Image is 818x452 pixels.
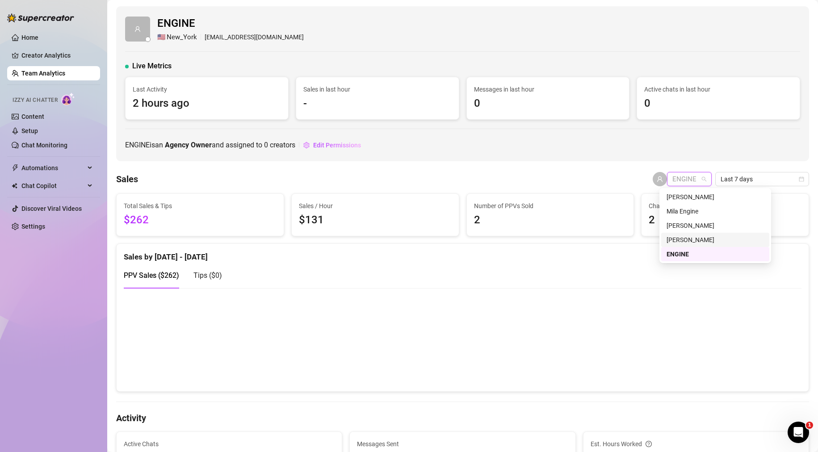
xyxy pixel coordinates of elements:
span: calendar [799,176,804,182]
span: 2 hours ago [133,95,281,112]
span: Messages Sent [357,439,568,449]
span: 2 [649,212,801,229]
span: 2 [474,212,627,229]
span: Active Chats [124,439,335,449]
span: $262 [124,212,277,229]
a: Content [21,113,44,120]
span: Sales in last hour [303,84,452,94]
div: [EMAIL_ADDRESS][DOMAIN_NAME] [157,32,304,43]
h4: Activity [116,412,809,424]
span: PPV Sales ( $262 ) [124,271,179,280]
a: Settings [21,223,45,230]
div: Mila Engine [661,204,769,218]
div: ENGINE [667,249,764,259]
span: - [303,95,452,112]
span: Tips ( $0 ) [193,271,222,280]
a: Home [21,34,38,41]
span: Edit Permissions [313,142,361,149]
a: Team Analytics [21,70,65,77]
div: Sales by [DATE] - [DATE] [124,244,801,263]
div: Mila Engine [667,206,764,216]
h4: Sales [116,173,138,185]
a: Setup [21,127,38,134]
span: ENGINE is an and assigned to creators [125,139,295,151]
a: Chat Monitoring [21,142,67,149]
span: Number of PPVs Sold [474,201,627,211]
span: ENGINE [672,172,706,186]
span: New_York [167,32,197,43]
div: [PERSON_NAME] [667,235,764,245]
img: AI Chatter [61,92,75,105]
span: Total Sales & Tips [124,201,277,211]
iframe: Intercom live chat [788,422,809,443]
button: Edit Permissions [303,138,361,152]
span: Last 7 days [721,172,804,186]
span: 0 [644,95,793,112]
a: Creator Analytics [21,48,93,63]
span: Chat Copilot [21,179,85,193]
div: [PERSON_NAME] [667,221,764,230]
div: Est. Hours Worked [591,439,801,449]
span: Messages in last hour [474,84,622,94]
span: Automations [21,161,85,175]
span: Last Activity [133,84,281,94]
span: Live Metrics [132,61,172,71]
span: ENGINE [157,15,304,32]
a: Discover Viral Videos [21,205,82,212]
div: [PERSON_NAME] [667,192,764,202]
span: user [134,26,141,32]
span: 1 [806,422,813,429]
span: 🇺🇸 [157,32,166,43]
span: setting [303,142,310,148]
span: 0 [474,95,622,112]
span: Active chats in last hour [644,84,793,94]
b: Agency Owner [165,141,212,149]
div: Marty [661,233,769,247]
div: brandon ty [661,190,769,204]
img: Chat Copilot [12,183,17,189]
div: Johaina Therese Gaspar [661,218,769,233]
span: Sales / Hour [299,201,452,211]
div: ENGINE [661,247,769,261]
span: Chats with sales [649,201,801,211]
span: question-circle [646,439,652,449]
span: thunderbolt [12,164,19,172]
span: $131 [299,212,452,229]
span: user [657,176,663,182]
img: logo-BBDzfeDw.svg [7,13,74,22]
span: 0 [264,141,268,149]
span: Izzy AI Chatter [13,96,58,105]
